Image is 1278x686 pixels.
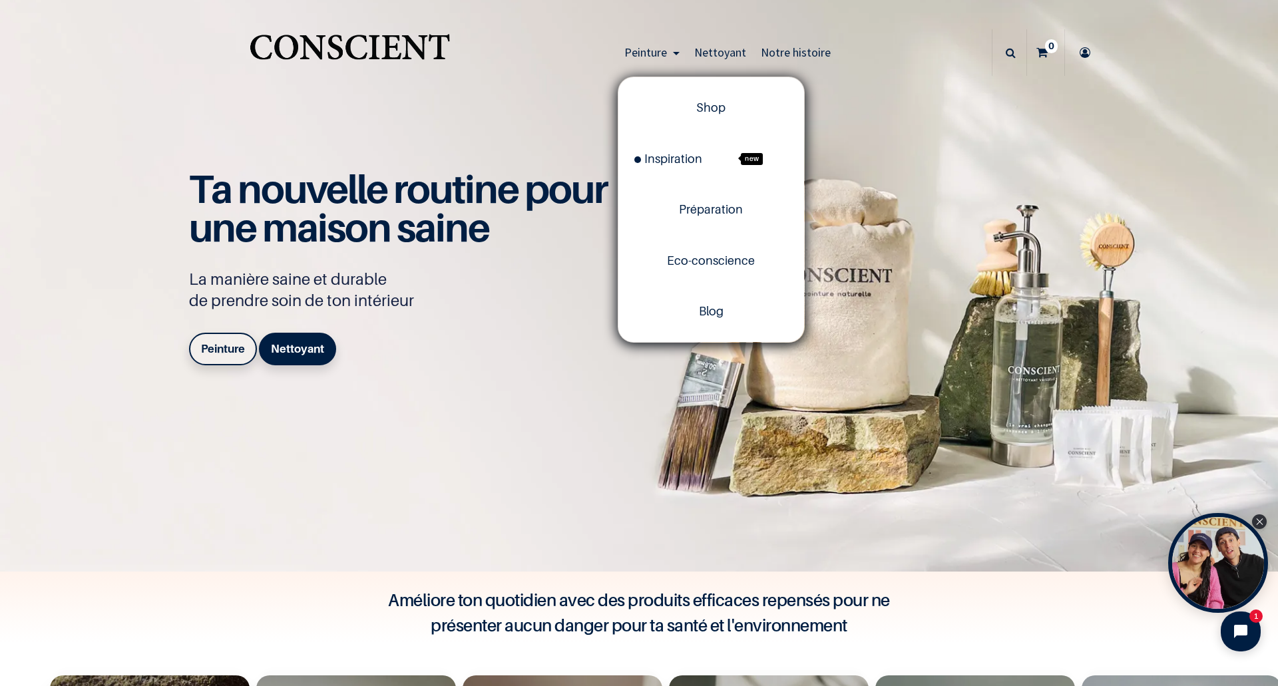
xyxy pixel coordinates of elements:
[1168,513,1268,613] div: Tolstoy bubble widget
[761,45,831,60] span: Notre histoire
[617,29,687,76] a: Peinture
[679,202,743,216] span: Préparation
[667,254,755,267] span: Eco-conscience
[1027,29,1064,76] a: 0
[271,342,324,355] b: Nettoyant
[189,269,622,311] p: La manière saine et durable de prendre soin de ton intérieur
[373,588,905,638] h4: Améliore ton quotidien avec des produits efficaces repensés pour ne présenter aucun danger pour t...
[741,153,763,165] span: new
[201,342,245,355] b: Peinture
[696,100,726,114] span: Shop
[1209,600,1272,663] iframe: Tidio Chat
[247,27,453,79] a: Logo of Conscient
[259,333,336,365] a: Nettoyant
[1252,514,1267,529] div: Close Tolstoy widget
[189,165,607,252] span: Ta nouvelle routine pour une maison saine
[694,45,746,60] span: Nettoyant
[634,152,702,166] span: Inspiration
[699,304,724,318] span: Blog
[624,45,667,60] span: Peinture
[247,27,453,79] img: Conscient
[189,333,257,365] a: Peinture
[1168,513,1268,613] div: Open Tolstoy
[1168,513,1268,613] div: Open Tolstoy widget
[1045,39,1058,53] sup: 0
